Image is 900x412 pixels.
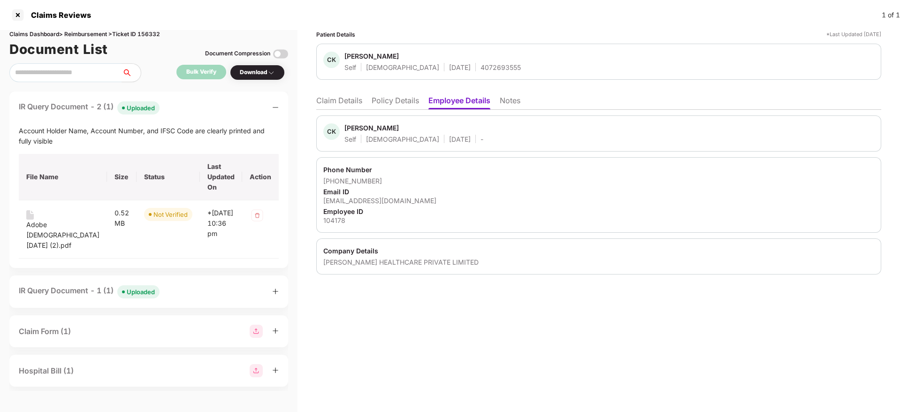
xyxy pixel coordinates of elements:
div: Adobe [DEMOGRAPHIC_DATA] [DATE] (2).pdf [26,220,99,251]
li: Claim Details [316,96,362,109]
span: plus [272,288,279,295]
div: IR Query Document - 1 (1) [19,285,160,298]
li: Employee Details [428,96,490,109]
div: Download [240,68,275,77]
div: CK [323,123,340,140]
div: - [481,135,483,144]
img: svg+xml;base64,PHN2ZyBpZD0iVG9nZ2xlLTMyeDMyIiB4bWxucz0iaHR0cDovL3d3dy53My5vcmcvMjAwMC9zdmciIHdpZH... [273,46,288,61]
img: svg+xml;base64,PHN2ZyBpZD0iR3JvdXBfMjg4MTMiIGRhdGEtbmFtZT0iR3JvdXAgMjg4MTMiIHhtbG5zPSJodHRwOi8vd3... [250,325,263,338]
div: Self [344,63,356,72]
div: 4072693555 [481,63,521,72]
div: [DEMOGRAPHIC_DATA] [366,135,439,144]
img: svg+xml;base64,PHN2ZyBpZD0iRHJvcGRvd24tMzJ4MzIiIHhtbG5zPSJodHRwOi8vd3d3LnczLm9yZy8yMDAwL3N2ZyIgd2... [267,69,275,76]
img: svg+xml;base64,PHN2ZyB4bWxucz0iaHR0cDovL3d3dy53My5vcmcvMjAwMC9zdmciIHdpZHRoPSIzMiIgaGVpZ2h0PSIzMi... [250,208,265,223]
div: [DATE] [449,135,471,144]
th: Action [242,154,279,200]
div: Employee ID [323,207,874,216]
th: File Name [19,154,107,200]
div: [DATE] [449,63,471,72]
div: [PHONE_NUMBER] [323,176,874,185]
h1: Document List [9,39,108,60]
div: [PERSON_NAME] HEALTHCARE PRIVATE LIMITED [323,258,874,267]
th: Size [107,154,137,200]
th: Status [137,154,200,200]
div: [DEMOGRAPHIC_DATA] [366,63,439,72]
div: Document Compression [205,49,270,58]
div: Patient Details [316,30,355,39]
div: Bulk Verify [186,68,216,76]
div: 0.52 MB [114,208,129,229]
div: Hospital Bill (1) [19,365,74,377]
div: *[DATE] 10:36 pm [207,208,235,239]
div: IR Query Document - 2 (1) [19,101,160,114]
div: [PERSON_NAME] [344,123,399,132]
div: Company Details [323,246,874,255]
div: Email ID [323,187,874,196]
img: svg+xml;base64,PHN2ZyBpZD0iR3JvdXBfMjg4MTMiIGRhdGEtbmFtZT0iR3JvdXAgMjg4MTMiIHhtbG5zPSJodHRwOi8vd3... [250,364,263,377]
span: search [122,69,141,76]
li: Notes [500,96,520,109]
div: Claims Reviews [25,10,91,20]
div: Not Verified [153,210,188,219]
div: [EMAIL_ADDRESS][DOMAIN_NAME] [323,196,874,205]
span: minus [272,104,279,111]
img: svg+xml;base64,PHN2ZyB4bWxucz0iaHR0cDovL3d3dy53My5vcmcvMjAwMC9zdmciIHdpZHRoPSIxNiIgaGVpZ2h0PSIyMC... [26,210,34,220]
div: 104178 [323,216,874,225]
div: Self [344,135,356,144]
th: Last Updated On [200,154,242,200]
div: Phone Number [323,165,874,174]
div: Uploaded [127,287,155,297]
div: *Last Updated [DATE] [826,30,881,39]
div: Claim Form (1) [19,326,71,337]
div: 1 of 1 [882,10,900,20]
span: plus [272,367,279,374]
div: [PERSON_NAME] [344,52,399,61]
li: Policy Details [372,96,419,109]
button: search [122,63,141,82]
div: Claims Dashboard > Reimbursement > Ticket ID 156332 [9,30,288,39]
div: Account Holder Name, Account Number, and IFSC Code are clearly printed and fully visible [19,126,279,146]
span: plus [272,328,279,334]
div: Uploaded [127,103,155,113]
div: CK [323,52,340,68]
